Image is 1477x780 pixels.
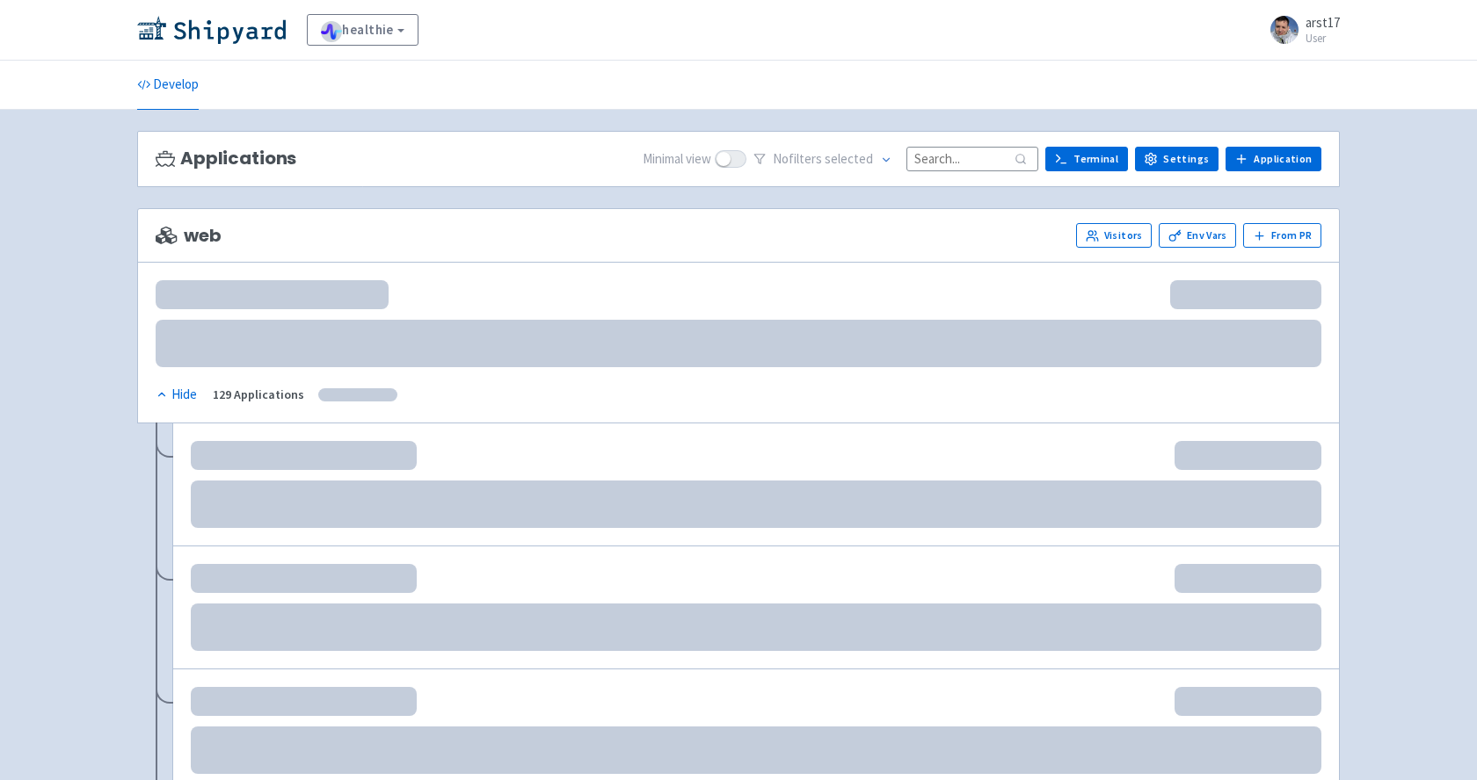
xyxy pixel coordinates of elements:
[213,385,304,405] div: 129 Applications
[1306,32,1340,44] small: User
[1243,223,1321,248] button: From PR
[156,385,197,405] div: Hide
[643,149,711,170] span: Minimal view
[137,16,286,44] img: Shipyard logo
[1135,147,1219,171] a: Settings
[307,14,418,46] a: healthie
[773,149,873,170] span: No filter s
[1226,147,1321,171] a: Application
[1260,16,1340,44] a: arst17 User
[1076,223,1152,248] a: Visitors
[906,147,1038,170] input: Search...
[156,385,199,405] button: Hide
[156,226,221,246] span: web
[1045,147,1128,171] a: Terminal
[1306,14,1340,31] span: arst17
[137,61,199,110] a: Develop
[156,148,296,169] h3: Applications
[1159,223,1236,248] a: Env Vars
[825,150,873,167] span: selected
